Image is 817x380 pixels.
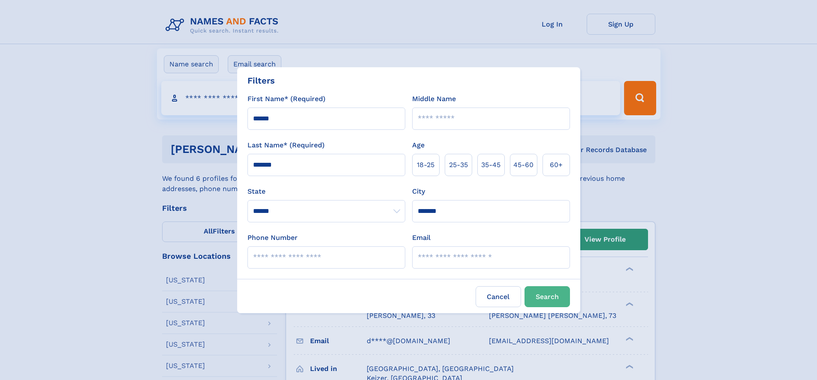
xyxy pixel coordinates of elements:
[247,140,325,150] label: Last Name* (Required)
[247,186,405,197] label: State
[481,160,500,170] span: 35‑45
[513,160,534,170] span: 45‑60
[247,233,298,243] label: Phone Number
[247,94,326,104] label: First Name* (Required)
[247,74,275,87] div: Filters
[525,286,570,307] button: Search
[412,140,425,150] label: Age
[449,160,468,170] span: 25‑35
[412,233,431,243] label: Email
[412,94,456,104] label: Middle Name
[417,160,434,170] span: 18‑25
[412,186,425,197] label: City
[550,160,563,170] span: 60+
[476,286,521,307] label: Cancel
